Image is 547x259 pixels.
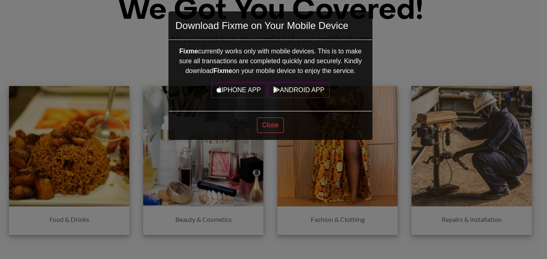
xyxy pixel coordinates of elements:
b: Fixme [179,48,198,55]
a: ANDROID APP [268,82,330,98]
button: Close [257,117,284,133]
p: currently works only with mobile devices. This is to make sure all transactions are completed qui... [175,46,365,76]
b: Fixme [213,67,232,74]
a: IPHONE APP [211,82,266,98]
h4: Download Fixme on Your Mobile Device [175,18,348,33]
